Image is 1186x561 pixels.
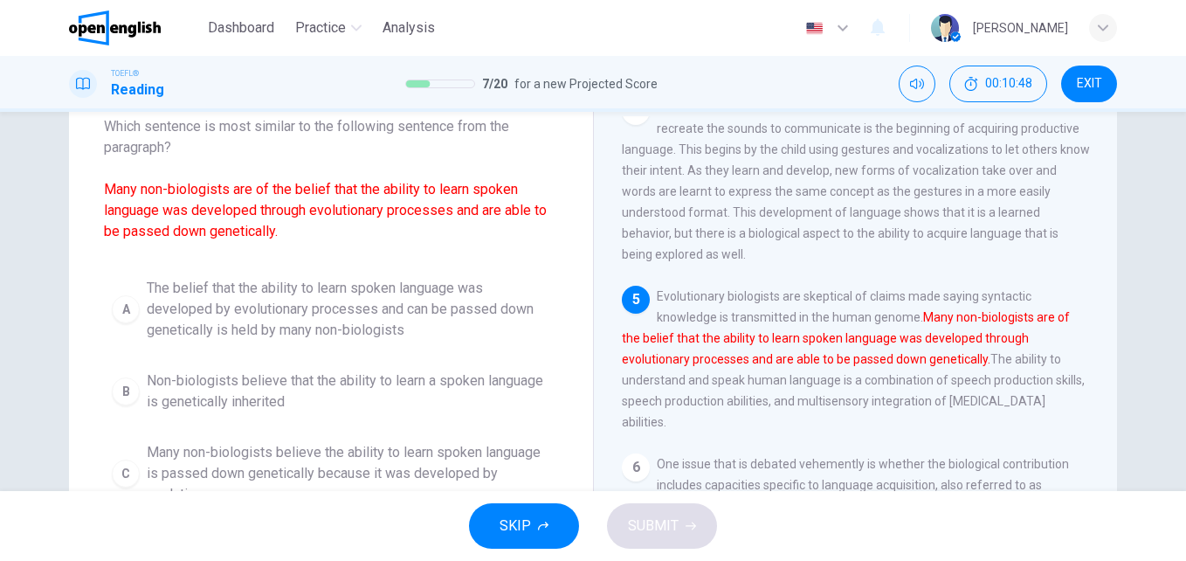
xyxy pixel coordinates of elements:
span: Analysis [383,17,435,38]
span: EXIT [1077,77,1102,91]
a: OpenEnglish logo [69,10,201,45]
span: Non-biologists believe that the ability to learn a spoken language is genetically inherited [147,371,550,412]
span: 7 / 20 [482,73,507,94]
button: Dashboard [201,12,281,44]
button: CMany non-biologists believe the ability to learn spoken language is passed down genetically beca... [104,434,558,513]
div: Mute [899,66,935,102]
div: [PERSON_NAME] [973,17,1068,38]
span: Practice [295,17,346,38]
span: 00:10:48 [985,77,1032,91]
div: A [112,295,140,323]
div: Hide [949,66,1047,102]
font: Many non-biologists are of the belief that the ability to learn spoken language was developed thr... [622,310,1070,366]
button: SKIP [469,503,579,549]
span: TOEFL® [111,67,139,80]
button: BNon-biologists believe that the ability to learn a spoken language is genetically inherited [104,363,558,420]
span: Which sentence is most similar to the following sentence from the paragraph? [104,116,558,242]
div: C [112,460,140,488]
span: for a new Projected Score [514,73,658,94]
div: B [112,377,140,405]
div: 5 [622,286,650,314]
button: EXIT [1061,66,1117,102]
button: 00:10:48 [949,66,1047,102]
div: 6 [622,454,650,481]
font: Many non-biologists are of the belief that the ability to learn spoken language was developed thr... [104,181,547,239]
img: OpenEnglish logo [69,10,161,45]
span: Many non-biologists believe the ability to learn spoken language is passed down genetically becau... [147,442,550,505]
span: Dashboard [208,17,274,38]
h1: Reading [111,80,164,100]
span: Evolutionary biologists are skeptical of claims made saying syntactic knowledge is transmitted in... [622,289,1085,429]
button: Analysis [376,12,442,44]
span: SKIP [500,514,531,538]
span: The belief that the ability to learn spoken language was developed by evolutionary processes and ... [147,278,550,341]
button: Practice [288,12,369,44]
img: en [803,22,825,35]
img: Profile picture [931,14,959,42]
button: AThe belief that the ability to learn spoken language was developed by evolutionary processes and... [104,270,558,349]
